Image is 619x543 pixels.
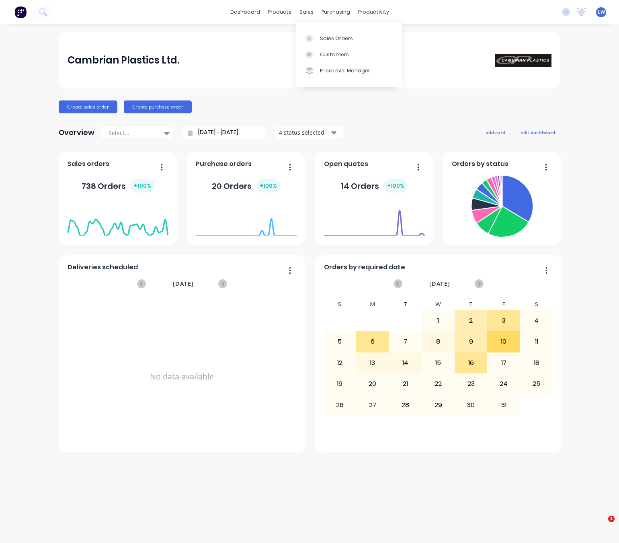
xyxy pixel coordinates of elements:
span: Orders by status [452,159,508,169]
div: 9 [455,332,487,352]
div: 26 [324,395,356,415]
div: 14 [389,353,422,373]
div: 10 [488,332,520,352]
div: T [389,299,422,310]
div: Customers [320,51,349,58]
div: 29 [422,395,454,415]
div: 24 [488,374,520,394]
a: Price Level Manager [296,63,402,79]
div: 30 [455,395,487,415]
div: 19 [324,374,356,394]
div: 2 [455,311,487,331]
div: productivity [354,6,393,18]
div: T [455,299,488,310]
div: + 100 % [384,179,408,193]
button: 4 status selected [275,127,343,139]
div: 25 [521,374,553,394]
span: LW [598,8,605,16]
div: Overview [59,125,94,141]
div: 5 [324,332,356,352]
div: 738 Orders [82,179,154,193]
span: Sales orders [68,159,109,169]
div: 18 [521,353,553,373]
button: edit dashboard [515,127,560,137]
div: Price Level Manager [320,67,370,74]
div: Cambrian Plastics Ltd. [68,52,179,68]
div: 6 [357,332,389,352]
div: + 100 % [131,179,154,193]
div: 14 Orders [341,179,408,193]
div: S [520,299,553,310]
button: Create purchase order [124,100,192,113]
a: Sales Orders [296,30,402,46]
div: 11 [521,332,553,352]
div: 4 [521,311,553,331]
div: products [264,6,295,18]
button: add card [480,127,510,137]
div: S [324,299,357,310]
div: + 100 % [256,179,280,193]
div: 20 Orders [212,179,280,193]
span: 1 [608,516,615,522]
div: 17 [488,353,520,373]
div: 28 [389,395,422,415]
div: 8 [422,332,454,352]
div: 23 [455,374,487,394]
iframe: Intercom live chat [592,516,611,535]
div: 31 [488,395,520,415]
div: 21 [389,374,422,394]
div: 22 [422,374,454,394]
div: 16 [455,353,487,373]
div: No data available [68,299,297,455]
div: 15 [422,353,454,373]
div: F [487,299,520,310]
span: Open quotes [324,159,368,169]
span: [DATE] [429,279,450,288]
div: Sales Orders [320,35,353,42]
img: Cambrian Plastics Ltd. [495,54,551,67]
div: purchasing [318,6,354,18]
div: M [356,299,389,310]
div: W [422,299,455,310]
span: [DATE] [173,279,194,288]
a: Customers [296,47,402,63]
span: Deliveries scheduled [68,262,138,272]
span: Orders by required date [324,262,405,272]
div: 1 [422,311,454,331]
button: Create sales order [59,100,117,113]
a: dashboard [226,6,264,18]
div: 20 [357,374,389,394]
div: 27 [357,395,389,415]
div: 7 [389,332,422,352]
div: 4 status selected [279,128,330,137]
div: 3 [488,311,520,331]
img: Factory [14,6,27,18]
span: Purchase orders [196,159,252,169]
div: sales [295,6,318,18]
div: 12 [324,353,356,373]
div: 13 [357,353,389,373]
